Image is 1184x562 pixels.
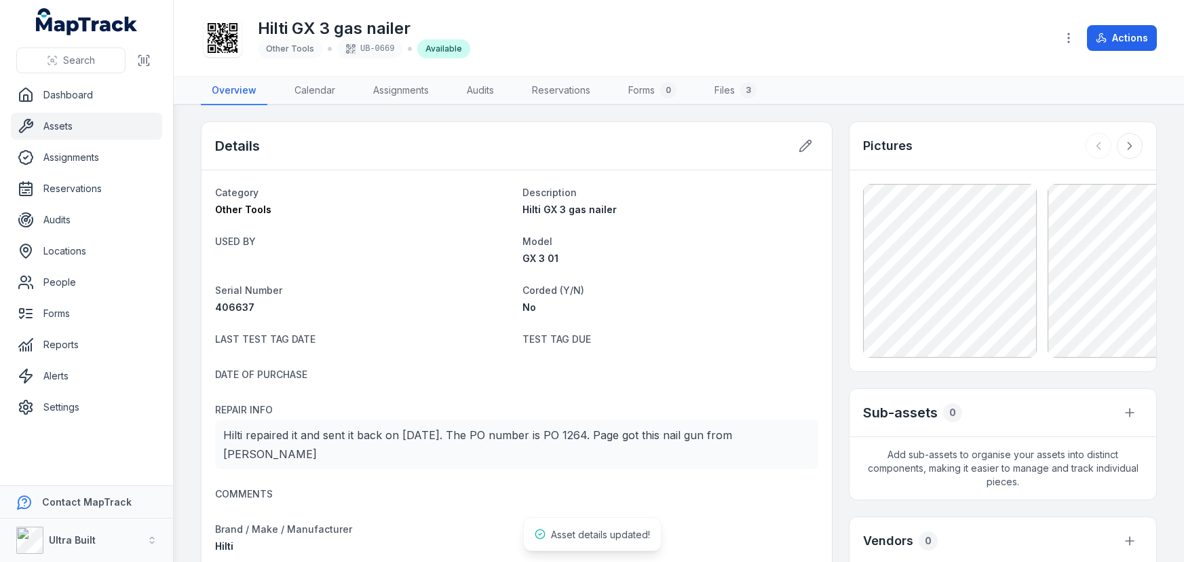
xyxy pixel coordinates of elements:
span: Asset details updated! [551,529,650,540]
a: Forms0 [617,77,687,105]
a: Files3 [704,77,767,105]
span: Serial Number [215,284,282,296]
span: Corded (Y/N) [522,284,584,296]
a: Settings [11,394,162,421]
h2: Sub-assets [863,403,938,422]
a: Calendar [284,77,346,105]
a: Alerts [11,362,162,390]
span: TEST TAG DUE [522,333,591,345]
div: Available [417,39,470,58]
strong: Ultra Built [49,534,96,546]
p: Hilti repaired it and sent it back on [DATE]. The PO number is PO 1264. Page got this nail gun fr... [223,426,810,464]
span: GX 3 01 [522,252,558,264]
span: Search [63,54,95,67]
span: No [522,301,536,313]
span: Hilti [215,540,233,552]
span: Hilti GX 3 gas nailer [522,204,617,215]
div: UB-0669 [337,39,402,58]
span: Other Tools [215,204,271,215]
a: Forms [11,300,162,327]
h3: Pictures [863,136,913,155]
h2: Details [215,136,260,155]
a: Overview [201,77,267,105]
a: MapTrack [36,8,138,35]
span: 406637 [215,301,254,313]
span: Category [215,187,259,198]
h1: Hilti GX 3 gas nailer [258,18,470,39]
div: 0 [919,531,938,550]
span: Add sub-assets to organise your assets into distinct components, making it easier to manage and t... [849,437,1156,500]
span: Description [522,187,577,198]
a: Locations [11,238,162,265]
a: Assignments [362,77,440,105]
span: Brand / Make / Manufacturer [215,523,352,535]
h3: Vendors [863,531,913,550]
a: People [11,269,162,296]
button: Actions [1087,25,1157,51]
div: 0 [660,82,676,98]
span: LAST TEST TAG DATE [215,333,316,345]
span: USED BY [215,236,256,247]
span: COMMENTS [215,488,273,500]
a: Assignments [11,144,162,171]
a: Dashboard [11,81,162,109]
a: Reports [11,331,162,358]
button: Search [16,48,126,73]
span: DATE OF PURCHASE [215,369,307,380]
strong: Contact MapTrack [42,496,132,508]
a: Reservations [521,77,601,105]
a: Assets [11,113,162,140]
div: 0 [943,403,962,422]
span: Model [522,236,552,247]
div: 3 [740,82,757,98]
a: Reservations [11,175,162,202]
a: Audits [456,77,505,105]
a: Audits [11,206,162,233]
span: REPAIR INFO [215,404,273,415]
span: Other Tools [266,43,314,54]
